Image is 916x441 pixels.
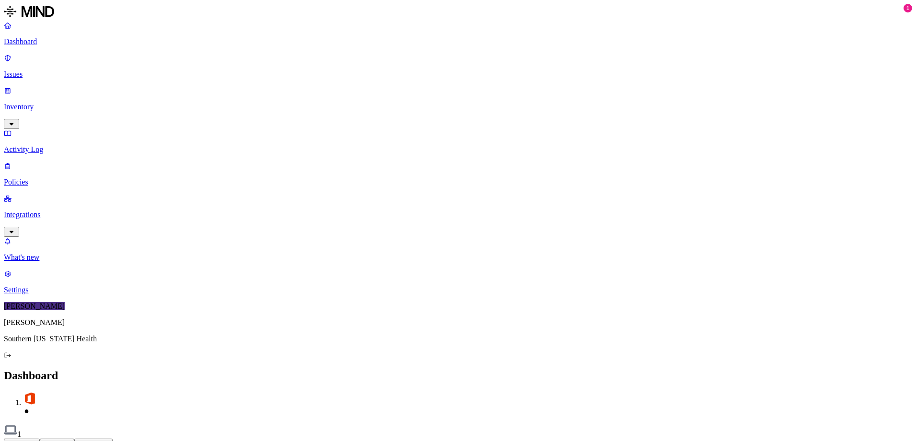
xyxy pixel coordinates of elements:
[17,430,21,438] span: 1
[23,392,36,405] img: office-365.svg
[4,253,912,262] p: What's new
[4,145,912,154] p: Activity Log
[4,4,54,19] img: MIND
[4,302,65,310] span: [PERSON_NAME]
[4,70,912,79] p: Issues
[4,237,912,262] a: What's new
[4,335,912,343] p: Southern [US_STATE] Health
[4,178,912,186] p: Policies
[4,194,912,235] a: Integrations
[4,286,912,294] p: Settings
[4,37,912,46] p: Dashboard
[4,423,17,437] img: endpoint.svg
[4,369,912,382] h2: Dashboard
[4,103,912,111] p: Inventory
[4,162,912,186] a: Policies
[4,54,912,79] a: Issues
[4,21,912,46] a: Dashboard
[4,86,912,128] a: Inventory
[904,4,912,12] div: 1
[4,129,912,154] a: Activity Log
[4,4,912,21] a: MIND
[4,269,912,294] a: Settings
[4,210,912,219] p: Integrations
